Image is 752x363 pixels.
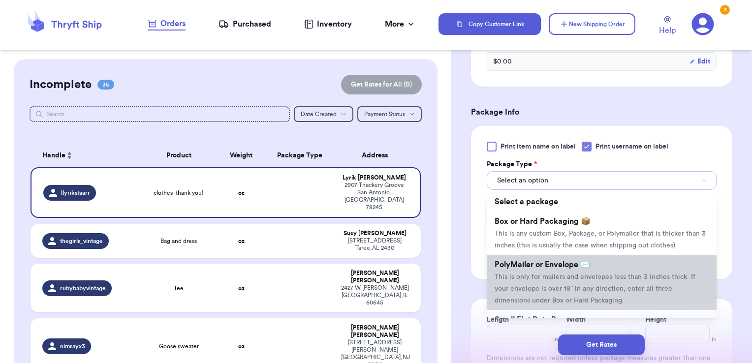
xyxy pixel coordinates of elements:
span: nimsayx3 [60,342,85,350]
span: Print item name on label [501,142,576,151]
span: rubybabyvintage [60,284,106,292]
div: 3 [720,5,730,15]
label: Width [566,315,586,325]
a: Orders [148,18,186,30]
th: Package Type [265,144,335,167]
label: Package Type [487,159,537,169]
strong: oz [238,285,245,291]
span: Payment Status [364,111,405,117]
div: [STREET_ADDRESS] Taree , AL 2430 [341,237,409,252]
span: thegirls_vintage [60,237,103,245]
span: Select an option [497,176,548,185]
span: Handle [42,151,65,161]
strong: oz [238,190,245,196]
button: Select an option [487,171,717,190]
button: Get Rates for All (0) [341,75,422,94]
th: Address [335,144,421,167]
button: New Shipping Order [549,13,635,35]
span: Help [659,25,676,36]
a: Inventory [304,18,352,30]
span: Box or Hard Packaging 📦 [495,217,591,225]
button: Get Rates [558,334,645,355]
button: Sort ascending [65,150,73,161]
button: Copy Customer Link [439,13,541,35]
div: Susy [PERSON_NAME] [341,230,409,237]
h3: Package Info [471,106,732,118]
div: Orders [148,18,186,30]
span: PolyMailer or Envelope ✉️ [495,261,590,269]
th: Product [140,144,218,167]
th: Weight [218,144,265,167]
strong: oz [238,343,245,349]
div: [PERSON_NAME] [PERSON_NAME] [341,324,409,339]
span: Print username on label [595,142,668,151]
div: [PERSON_NAME] [PERSON_NAME] [341,270,409,284]
span: Date Created [301,111,337,117]
div: More [385,18,416,30]
span: Small Flat Rate Box [495,316,565,324]
span: clothes- thank you! [154,189,204,197]
input: Search [30,106,290,122]
span: 35 [97,80,114,90]
label: Length [487,315,509,325]
h2: Incomplete [30,77,92,92]
span: This is any custom Box, Package, or Polymailer that is thicker than 3 inches (this is usually the... [495,230,706,249]
button: Date Created [294,106,353,122]
a: Help [659,16,676,36]
span: Goose sweater [159,342,199,350]
span: Select a package [495,198,558,206]
strong: oz [238,238,245,244]
button: Edit [689,57,710,66]
span: llyrikstaarr [61,189,90,197]
span: This is only for mailers and envelopes less than 3 inches thick. If your envelope is over 18” in ... [495,273,695,304]
div: 2907 Thackery Groove San Antonio , [GEOGRAPHIC_DATA] 78245 [341,181,408,211]
span: Bag and dress [160,237,197,245]
span: $ 0.00 [493,57,512,66]
div: 2427 W [PERSON_NAME] [GEOGRAPHIC_DATA] , IL 60645 [341,284,409,306]
a: Purchased [219,18,271,30]
label: Height [645,315,666,325]
div: Lyrik [PERSON_NAME] [341,174,408,181]
button: Payment Status [357,106,422,122]
span: Tee [174,284,184,292]
a: 3 [691,13,714,35]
